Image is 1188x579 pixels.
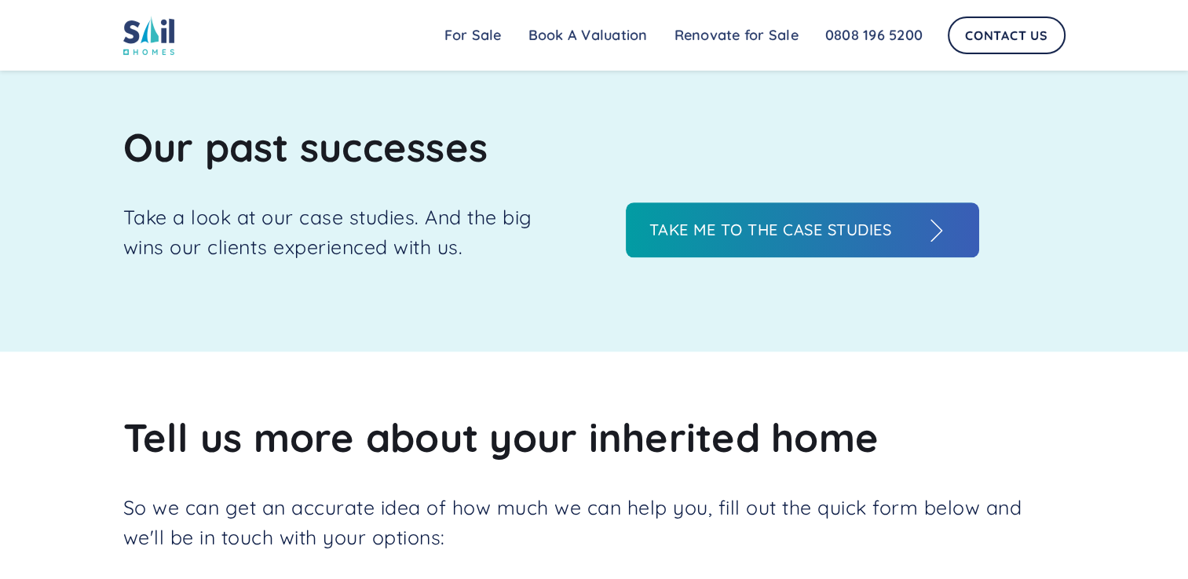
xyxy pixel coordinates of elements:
a: Contact Us [948,16,1066,54]
a: For Sale [431,20,515,51]
img: sail home logo colored [123,16,175,55]
h2: Our past successes [123,124,1066,171]
a: 0808 196 5200 [812,20,936,51]
p: Take a look at our case studies. And the big wins our clients experienced with us. [123,202,563,261]
a: Take me to the case studies [626,202,979,257]
h3: Take me to the case studies [649,218,924,242]
p: So we can get an accurate idea of how much we can help you, fill out the quick form below and we'... [123,493,1066,552]
a: Book A Valuation [515,20,661,51]
a: Renovate for Sale [661,20,812,51]
h2: Tell us more about your inherited home [123,414,1066,461]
